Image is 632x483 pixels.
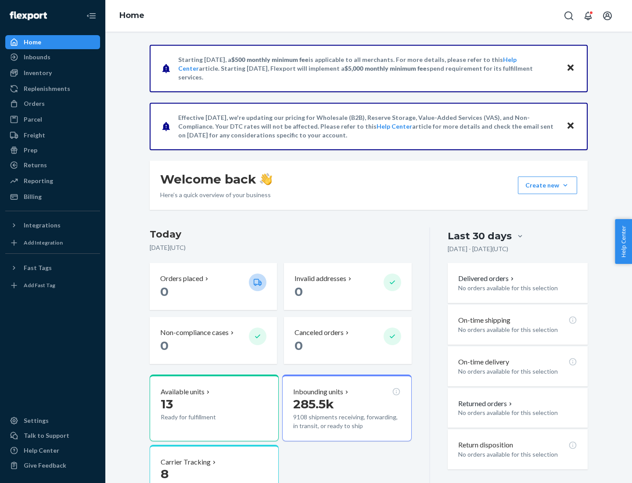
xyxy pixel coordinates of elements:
[161,457,211,467] p: Carrier Tracking
[565,120,576,133] button: Close
[24,431,69,440] div: Talk to Support
[282,375,411,441] button: Inbounding units285.5k9108 shipments receiving, forwarding, in transit, or ready to ship
[5,458,100,472] button: Give Feedback
[10,11,47,20] img: Flexport logo
[458,408,577,417] p: No orders available for this selection
[160,284,169,299] span: 0
[5,97,100,111] a: Orders
[458,284,577,292] p: No orders available for this selection
[345,65,427,72] span: $5,000 monthly minimum fee
[160,328,229,338] p: Non-compliance cases
[458,450,577,459] p: No orders available for this selection
[5,429,100,443] a: Talk to Support
[5,35,100,49] a: Home
[294,328,344,338] p: Canceled orders
[5,158,100,172] a: Returns
[5,82,100,96] a: Replenishments
[160,191,272,199] p: Here’s a quick overview of your business
[178,113,558,140] p: Effective [DATE], we're updating our pricing for Wholesale (B2B), Reserve Storage, Value-Added Se...
[178,55,558,82] p: Starting [DATE], a is applicable to all merchants. For more details, please refer to this article...
[161,387,205,397] p: Available units
[5,66,100,80] a: Inventory
[150,375,279,441] button: Available units13Ready for fulfillment
[24,461,66,470] div: Give Feedback
[160,171,272,187] h1: Welcome back
[5,190,100,204] a: Billing
[579,7,597,25] button: Open notifications
[161,466,169,481] span: 8
[293,387,343,397] p: Inbounding units
[599,7,616,25] button: Open account menu
[112,3,151,29] ol: breadcrumbs
[458,357,509,367] p: On-time delivery
[293,396,334,411] span: 285.5k
[284,263,411,310] button: Invalid addresses 0
[5,218,100,232] button: Integrations
[24,68,52,77] div: Inventory
[377,123,412,130] a: Help Center
[24,84,70,93] div: Replenishments
[231,56,309,63] span: $500 monthly minimum fee
[160,338,169,353] span: 0
[560,7,578,25] button: Open Search Box
[24,99,45,108] div: Orders
[24,53,50,61] div: Inbounds
[150,243,412,252] p: [DATE] ( UTC )
[5,414,100,428] a: Settings
[24,446,59,455] div: Help Center
[448,245,508,253] p: [DATE] - [DATE] ( UTC )
[24,38,41,47] div: Home
[5,443,100,458] a: Help Center
[24,146,37,155] div: Prep
[24,221,61,230] div: Integrations
[24,161,47,169] div: Returns
[83,7,100,25] button: Close Navigation
[5,143,100,157] a: Prep
[458,315,510,325] p: On-time shipping
[24,131,45,140] div: Freight
[24,263,52,272] div: Fast Tags
[24,281,55,289] div: Add Fast Tag
[5,128,100,142] a: Freight
[119,11,144,20] a: Home
[518,177,577,194] button: Create new
[458,367,577,376] p: No orders available for this selection
[448,229,512,243] div: Last 30 days
[294,338,303,353] span: 0
[294,274,346,284] p: Invalid addresses
[150,317,277,364] button: Non-compliance cases 0
[5,278,100,292] a: Add Fast Tag
[24,177,53,185] div: Reporting
[293,413,400,430] p: 9108 shipments receiving, forwarding, in transit, or ready to ship
[5,174,100,188] a: Reporting
[458,399,514,409] button: Returned orders
[24,192,42,201] div: Billing
[294,284,303,299] span: 0
[24,416,49,425] div: Settings
[458,325,577,334] p: No orders available for this selection
[160,274,203,284] p: Orders placed
[161,413,242,422] p: Ready for fulfillment
[5,112,100,126] a: Parcel
[284,317,411,364] button: Canceled orders 0
[5,50,100,64] a: Inbounds
[150,227,412,241] h3: Today
[24,239,63,246] div: Add Integration
[260,173,272,185] img: hand-wave emoji
[150,263,277,310] button: Orders placed 0
[24,115,42,124] div: Parcel
[565,62,576,75] button: Close
[458,440,513,450] p: Return disposition
[615,219,632,264] button: Help Center
[458,274,516,284] button: Delivered orders
[5,261,100,275] button: Fast Tags
[5,236,100,250] a: Add Integration
[161,396,173,411] span: 13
